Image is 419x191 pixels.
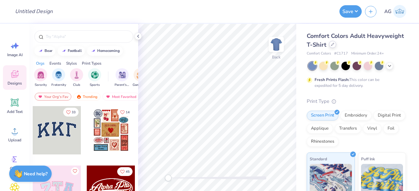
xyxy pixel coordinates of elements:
span: Designs [8,81,22,86]
button: filter button [115,68,130,88]
button: filter button [34,68,47,88]
button: filter button [88,68,101,88]
img: Sorority Image [37,71,45,79]
div: Back [272,54,281,60]
div: filter for Club [70,68,83,88]
div: filter for Fraternity [51,68,66,88]
img: trend_line.gif [91,49,96,53]
span: Comfort Colors Adult Heavyweight T-Shirt [307,32,404,49]
div: Applique [307,124,333,134]
img: Sports Image [91,71,99,79]
div: Screen Print [307,111,338,120]
span: 14 [126,111,130,114]
div: homecoming [97,49,120,53]
div: filter for Game Day [133,68,148,88]
div: Print Type [307,98,406,105]
img: most_fav.gif [38,94,43,99]
div: Foil [383,124,399,134]
div: Orgs [36,60,45,66]
img: Parent's Weekend Image [118,71,126,79]
div: Digital Print [373,111,405,120]
button: Like [117,108,133,117]
button: Like [63,108,79,117]
button: homecoming [87,46,123,56]
div: football [68,49,82,53]
img: trend_line.gif [61,49,66,53]
button: filter button [70,68,83,88]
img: Fraternity Image [55,71,62,79]
strong: Need help? [24,171,47,177]
div: This color can be expedited for 5 day delivery. [315,77,395,88]
span: Standard [310,155,327,162]
span: Image AI [7,52,23,57]
div: filter for Sports [88,68,101,88]
img: Back [270,38,283,51]
span: Club [73,83,80,88]
div: Events [49,60,61,66]
img: Game Day Image [137,71,144,79]
span: Parent's Weekend [115,83,130,88]
span: Upload [8,137,21,143]
img: trend_line.gif [38,49,43,53]
div: Accessibility label [165,175,172,181]
span: Fraternity [51,83,66,88]
input: Untitled Design [10,5,58,18]
div: Trending [73,93,100,101]
span: Comfort Colors [307,51,331,56]
button: Like [71,167,79,175]
div: Transfers [335,124,361,134]
button: filter button [51,68,66,88]
div: filter for Parent's Weekend [115,68,130,88]
span: Sports [90,83,100,88]
span: 45 [126,170,130,173]
button: Like [117,167,133,176]
img: Akshika Gurao [393,5,406,18]
span: 33 [72,111,76,114]
img: Club Image [73,71,80,79]
div: bear [45,49,52,53]
img: most_fav.gif [105,94,111,99]
span: Game Day [133,83,148,88]
span: # C1717 [334,51,348,56]
div: Most Favorited [102,93,139,101]
div: Print Types [82,60,101,66]
button: Save [339,5,362,18]
button: bear [34,46,55,56]
a: AG [381,5,409,18]
div: Vinyl [363,124,381,134]
span: Sorority [35,83,47,88]
div: filter for Sorority [34,68,47,88]
span: Minimum Order: 24 + [351,51,384,56]
div: Rhinestones [307,137,338,147]
span: AG [384,8,392,15]
div: Embroidery [340,111,372,120]
img: trending.gif [76,94,82,99]
div: Styles [66,60,77,66]
input: Try "Alpha" [45,33,129,40]
strong: Fresh Prints Flash: [315,77,349,82]
button: filter button [133,68,148,88]
button: football [58,46,85,56]
div: Your Org's Fav [35,93,71,101]
span: Add Text [7,109,23,114]
span: Puff Ink [361,155,375,162]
